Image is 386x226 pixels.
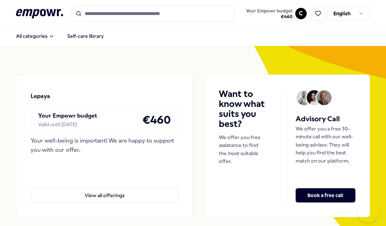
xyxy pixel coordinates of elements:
p: Lepaya [31,92,50,101]
h5: Advisory Call [296,113,355,125]
p: We offer you free assistance to find the most suitable offer. [219,133,266,165]
iframe: Help Scout Beacon - Open [358,201,379,222]
img: Avatar [297,90,312,105]
p: Your Empowr budget [38,111,97,120]
p: We offer you a free 30-minute call with our well-being advisor. They will help you find the best ... [296,125,355,165]
button: View all offerings [31,188,178,202]
button: C [295,8,307,19]
span: € 460 [246,14,292,20]
button: Book a free call [296,188,355,202]
div: Your well-being is important! We are happy to support you with our offer. [31,136,178,154]
span: Your Empowr budget [246,8,292,14]
button: Your Empowr budget€460 [244,7,294,21]
input: Search for products, categories or subcategories [72,6,234,21]
a: View all offerings [31,177,178,202]
h4: Want to know what suits you best? [219,89,266,129]
a: Your Empowr budget€460 [243,6,295,21]
button: All categories [10,29,60,43]
h4: € 460 [142,111,171,129]
div: Valid until [DATE] [38,120,97,128]
nav: Main [10,29,110,43]
img: Avatar [307,90,322,105]
img: Avatar [317,90,332,105]
a: Self-care library [62,29,110,43]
